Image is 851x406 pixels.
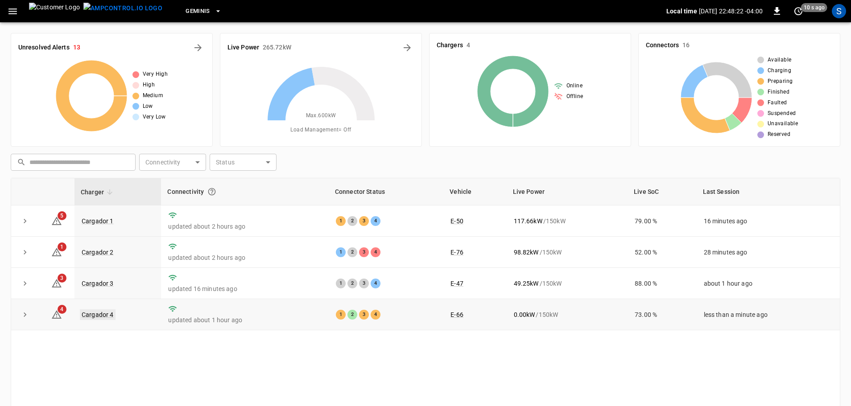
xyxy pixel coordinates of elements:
[666,7,697,16] p: Local time
[514,279,621,288] div: / 150 kW
[168,253,321,262] p: updated about 2 hours ago
[371,216,380,226] div: 4
[400,41,414,55] button: Energy Overview
[566,82,582,90] span: Online
[18,277,32,290] button: expand row
[514,217,621,226] div: / 150 kW
[143,113,166,122] span: Very Low
[514,310,535,319] p: 0.00 kW
[768,98,787,107] span: Faulted
[18,214,32,228] button: expand row
[450,217,463,225] a: E-50
[768,119,798,128] span: Unavailable
[51,248,62,255] a: 1
[359,247,369,257] div: 3
[697,178,840,205] th: Last Session
[263,43,291,53] h6: 265.72 kW
[329,178,443,205] th: Connector Status
[514,310,621,319] div: / 150 kW
[768,56,792,65] span: Available
[80,309,116,320] a: Cargador 4
[450,311,463,318] a: E-66
[186,6,210,16] span: Geminis
[768,88,789,97] span: Finished
[359,279,369,288] div: 3
[768,130,790,139] span: Reserved
[81,187,116,197] span: Charger
[306,111,336,120] span: Max. 600 kW
[82,249,114,256] a: Cargador 2
[801,3,827,12] span: 10 s ago
[832,4,846,18] div: profile-icon
[791,4,806,18] button: set refresh interval
[514,279,539,288] p: 49.25 kW
[467,41,470,50] h6: 4
[566,92,583,101] span: Offline
[682,41,690,50] h6: 16
[191,41,205,55] button: All Alerts
[514,248,621,257] div: / 150 kW
[143,70,168,79] span: Very High
[168,316,321,324] p: updated about 1 hour ago
[143,91,163,100] span: Medium
[437,41,463,50] h6: Chargers
[58,305,66,314] span: 4
[18,308,32,321] button: expand row
[347,310,357,320] div: 2
[336,279,346,288] div: 1
[450,249,463,256] a: E-76
[82,217,114,225] a: Cargador 1
[371,279,380,288] div: 4
[371,310,380,320] div: 4
[51,217,62,224] a: 5
[628,299,696,330] td: 73.00 %
[371,247,380,257] div: 4
[768,77,793,86] span: Preparing
[768,109,796,118] span: Suspended
[628,205,696,237] td: 79.00 %
[18,43,70,53] h6: Unresolved Alerts
[58,274,66,283] span: 3
[204,184,220,200] button: Connection between the charger and our software.
[628,178,696,205] th: Live SoC
[168,284,321,293] p: updated 16 minutes ago
[450,280,463,287] a: E-47
[347,247,357,257] div: 2
[83,3,162,14] img: ampcontrol.io logo
[443,178,506,205] th: Vehicle
[336,310,346,320] div: 1
[514,248,539,257] p: 98.82 kW
[29,3,80,20] img: Customer Logo
[646,41,679,50] h6: Connectors
[143,81,155,90] span: High
[51,311,62,318] a: 4
[507,178,628,205] th: Live Power
[359,216,369,226] div: 3
[514,217,542,226] p: 117.66 kW
[336,216,346,226] div: 1
[699,7,763,16] p: [DATE] 22:48:22 -04:00
[697,268,840,299] td: about 1 hour ago
[697,299,840,330] td: less than a minute ago
[347,216,357,226] div: 2
[182,3,225,20] button: Geminis
[697,205,840,237] td: 16 minutes ago
[82,280,114,287] a: Cargador 3
[73,43,80,53] h6: 13
[167,184,322,200] div: Connectivity
[58,242,66,251] span: 1
[336,247,346,257] div: 1
[347,279,357,288] div: 2
[768,66,791,75] span: Charging
[143,102,153,111] span: Low
[51,279,62,287] a: 3
[227,43,259,53] h6: Live Power
[18,246,32,259] button: expand row
[58,211,66,220] span: 5
[697,237,840,268] td: 28 minutes ago
[628,268,696,299] td: 88.00 %
[290,126,351,135] span: Load Management = Off
[168,222,321,231] p: updated about 2 hours ago
[359,310,369,320] div: 3
[628,237,696,268] td: 52.00 %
